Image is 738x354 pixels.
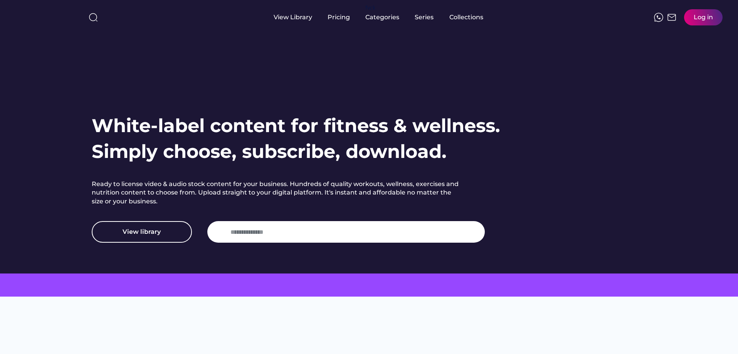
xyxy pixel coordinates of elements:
[92,113,500,164] h1: White-label content for fitness & wellness. Simply choose, subscribe, download.
[328,13,350,22] div: Pricing
[92,180,462,206] h2: Ready to license video & audio stock content for your business. Hundreds of quality workouts, wel...
[694,13,713,22] div: Log in
[15,8,76,24] img: yH5BAEAAAAALAAAAAABAAEAAAIBRAA7
[215,227,224,237] img: yH5BAEAAAAALAAAAAABAAEAAAIBRAA7
[654,13,663,22] img: meteor-icons_whatsapp%20%281%29.svg
[92,221,192,243] button: View library
[415,13,434,22] div: Series
[365,4,375,12] div: fvck
[274,13,312,22] div: View Library
[449,13,483,22] div: Collections
[89,13,98,22] img: search-normal%203.svg
[365,13,399,22] div: Categories
[667,13,676,22] img: Frame%2051.svg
